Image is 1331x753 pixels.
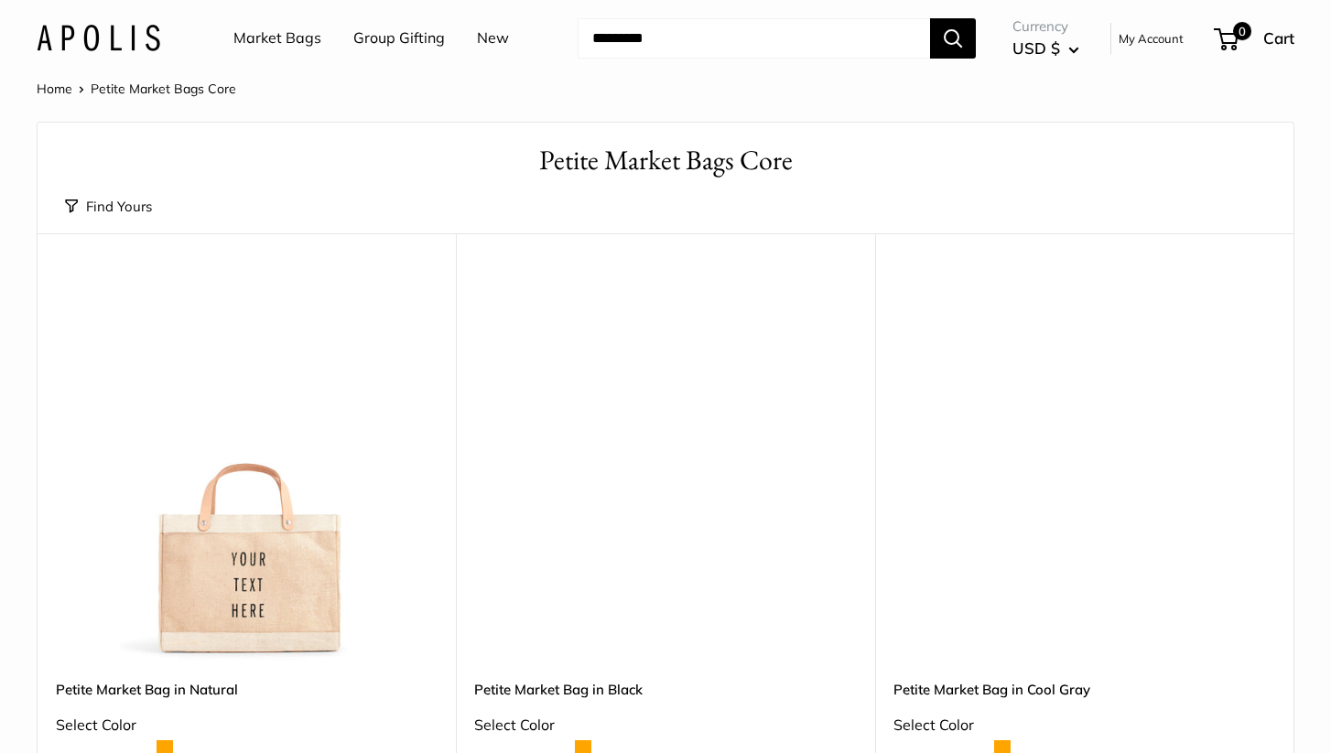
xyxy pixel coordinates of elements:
a: Petite Market Bag in Natural [56,679,438,700]
a: Market Bags [233,25,321,52]
a: Home [37,81,72,97]
a: New [477,25,509,52]
span: Currency [1012,14,1079,39]
div: Select Color [474,712,856,739]
input: Search... [578,18,930,59]
a: description_Make it yours with custom printed text.Petite Market Bag in Black [474,279,856,661]
a: Group Gifting [353,25,445,52]
a: My Account [1119,27,1184,49]
img: Petite Market Bag in Natural [56,279,438,661]
nav: Breadcrumb [37,77,236,101]
span: Cart [1263,28,1294,48]
span: 0 [1233,22,1251,40]
a: Petite Market Bag in Cool Gray [893,679,1275,700]
h1: Petite Market Bags Core [65,141,1266,180]
button: Search [930,18,976,59]
div: Select Color [893,712,1275,739]
button: Find Yours [65,194,152,220]
a: Petite Market Bag in Black [474,679,856,700]
button: USD $ [1012,34,1079,63]
div: Select Color [56,712,438,739]
img: Apolis [37,25,160,51]
a: Petite Market Bag in Cool GrayPetite Market Bag in Cool Gray [893,279,1275,661]
span: USD $ [1012,38,1060,58]
a: Petite Market Bag in Naturaldescription_Effortless style that elevates every moment [56,279,438,661]
span: Petite Market Bags Core [91,81,236,97]
a: 0 Cart [1216,24,1294,53]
